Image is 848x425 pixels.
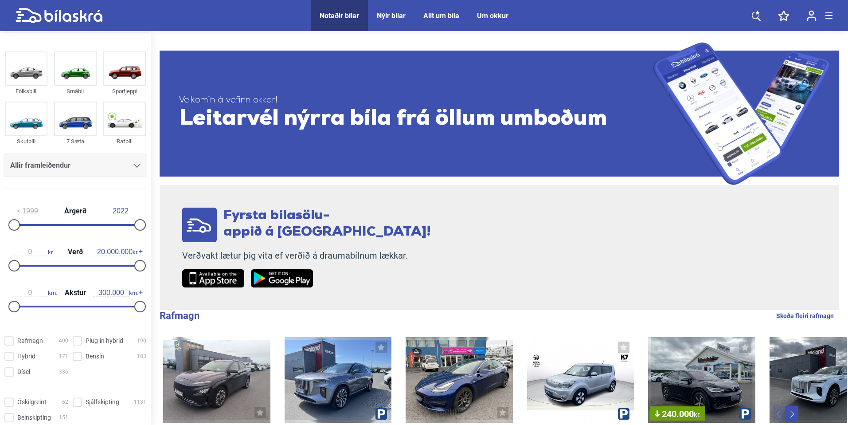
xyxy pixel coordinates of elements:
[179,95,653,106] span: Velkomin á vefinn okkar!
[160,310,199,321] b: Rafmagn
[655,409,701,418] span: 240.000
[776,310,834,322] a: Skoða fleiri rafmagn
[785,406,798,422] button: Next
[694,410,701,419] span: kr.
[66,248,85,256] span: Verð
[320,12,359,20] a: Notaðir bílar
[137,336,146,346] span: 190
[59,367,68,377] span: 336
[17,413,51,422] span: Beinskipting
[17,367,30,377] span: Dísel
[477,12,508,20] a: Um okkur
[773,406,786,422] button: Previous
[59,352,68,361] span: 171
[86,352,104,361] span: Bensín
[423,12,459,20] a: Allt um bíla
[54,136,97,146] div: 7 Sæta
[807,10,817,21] img: user-login.svg
[62,208,89,215] span: Árgerð
[17,397,47,407] span: Óskilgreint
[86,336,123,346] span: Plug-in hybrid
[182,250,431,261] p: Verðvakt lætur þig vita ef verðið á draumabílnum lækkar.
[12,289,57,297] span: km.
[97,248,138,256] span: kr.
[103,136,146,146] div: Rafbíll
[223,209,431,239] span: Fyrsta bílasölu- appið á [GEOGRAPHIC_DATA]!
[63,289,88,296] span: Akstur
[134,397,146,407] span: 1131
[5,86,47,96] div: Fólksbíll
[59,336,68,346] span: 400
[377,12,406,20] a: Nýir bílar
[17,336,43,346] span: Rafmagn
[17,352,35,361] span: Hybrid
[12,248,54,256] span: kr.
[94,289,138,297] span: km.
[5,136,47,146] div: Skutbíll
[179,106,653,133] span: Leitarvél nýrra bíla frá öllum umboðum
[10,159,70,172] span: Allir framleiðendur
[86,397,119,407] span: Sjálfskipting
[160,42,839,185] a: Velkomin á vefinn okkar!Leitarvél nýrra bíla frá öllum umboðum
[54,86,97,96] div: Smábíl
[137,352,146,361] span: 183
[103,86,146,96] div: Sportjeppi
[62,397,68,407] span: 62
[59,413,68,422] span: 151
